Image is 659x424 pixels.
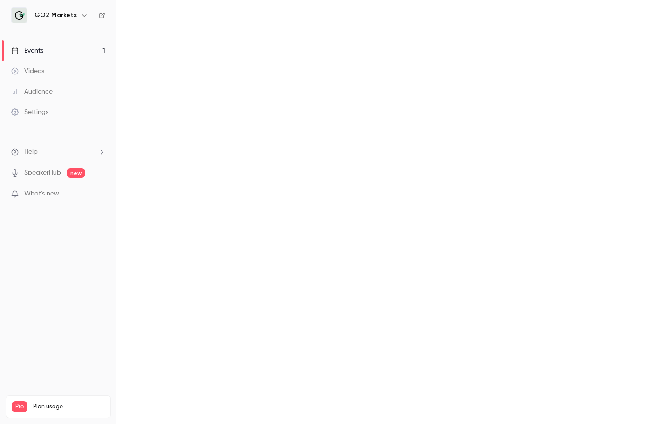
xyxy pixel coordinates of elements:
span: Plan usage [33,403,105,411]
div: Audience [11,87,53,96]
div: Videos [11,67,44,76]
span: Pro [12,401,27,412]
iframe: Noticeable Trigger [94,190,105,198]
h6: GO2 Markets [34,11,77,20]
div: Events [11,46,43,55]
span: new [67,168,85,178]
div: Settings [11,108,48,117]
img: GO2 Markets [12,8,27,23]
span: What's new [24,189,59,199]
li: help-dropdown-opener [11,147,105,157]
a: SpeakerHub [24,168,61,178]
span: Help [24,147,38,157]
